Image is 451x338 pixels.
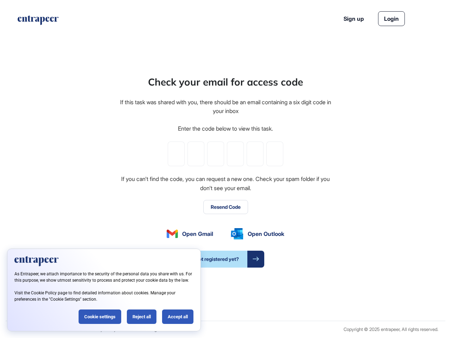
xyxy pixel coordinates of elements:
button: Resend Code [203,200,248,214]
a: entrapeer-logo [17,15,59,27]
a: Open Gmail [167,230,213,238]
span: Not registered yet? [187,251,247,268]
div: If this task was shared with you, there should be an email containing a six digit code in your inbox [119,98,332,116]
a: Not registered yet? [187,251,264,268]
div: Check your email for access code [148,75,303,89]
div: If you can't find the code, you can request a new one. Check your spam folder if you don't see yo... [119,175,332,193]
span: Open Outlook [248,230,284,238]
a: Login [378,11,405,26]
a: Open Outlook [231,228,284,239]
span: Open Gmail [182,230,213,238]
div: Copyright © 2025 entrapeer, All rights reserved. [344,327,438,332]
a: Sign up [344,14,364,23]
div: Enter the code below to view this task. [178,124,273,133]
